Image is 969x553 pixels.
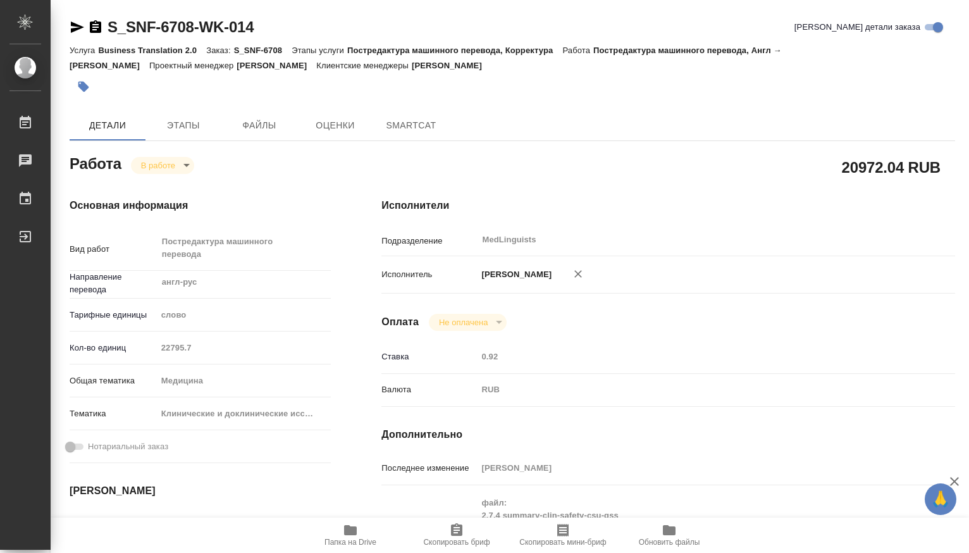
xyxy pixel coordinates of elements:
span: Нотариальный заказ [88,440,168,453]
button: В работе [137,160,179,171]
h4: Основная информация [70,198,331,213]
input: Пустое поле [157,516,268,534]
span: 🙏 [930,486,951,513]
p: Валюта [381,383,477,396]
p: Ставка [381,351,477,363]
button: Скопировать мини-бриф [510,518,616,553]
p: Общая тематика [70,375,157,387]
p: Направление перевода [70,271,157,296]
button: 🙏 [925,483,956,515]
p: Постредактура машинного перевода, Корректура [347,46,562,55]
div: RUB [477,379,907,401]
div: В работе [131,157,194,174]
p: S_SNF-6708 [234,46,292,55]
p: [PERSON_NAME] [412,61,491,70]
span: Папка на Drive [324,538,376,547]
p: Клиентские менеджеры [316,61,412,70]
p: Этапы услуги [292,46,347,55]
span: Скопировать бриф [423,538,490,547]
p: [PERSON_NAME] [237,61,316,70]
h4: Исполнители [381,198,955,213]
button: Скопировать бриф [404,518,510,553]
p: Последнее изменение [381,462,477,475]
span: Детали [77,118,138,134]
div: Клинические и доклинические исследования [157,403,331,425]
p: Работа [562,46,593,55]
p: Кол-во единиц [70,342,157,354]
p: Заказ: [206,46,233,55]
input: Пустое поле [157,339,331,357]
p: Услуга [70,46,98,55]
h4: Дополнительно [381,427,955,442]
div: Медицина [157,370,331,392]
button: Скопировать ссылку [88,20,103,35]
span: [PERSON_NAME] детали заказа [794,21,920,34]
button: Папка на Drive [297,518,404,553]
button: Удалить исполнителя [564,260,592,288]
button: Не оплачена [435,317,491,328]
p: Проектный менеджер [149,61,237,70]
span: Этапы [153,118,214,134]
textarea: файл: 2.7.4 summary-clin-safety-csu-gss эфф 22795.7 тотал 43679 [477,492,907,552]
span: Скопировать мини-бриф [519,538,606,547]
span: SmartCat [381,118,441,134]
span: Файлы [229,118,290,134]
h4: Оплата [381,314,419,330]
input: Пустое поле [477,459,907,477]
input: Пустое поле [477,347,907,366]
p: Business Translation 2.0 [98,46,206,55]
p: Исполнитель [381,268,477,281]
span: Обновить файлы [639,538,700,547]
h4: [PERSON_NAME] [70,483,331,499]
button: Добавить тэг [70,73,97,101]
button: Скопировать ссылку для ЯМессенджера [70,20,85,35]
span: Оценки [305,118,366,134]
button: Обновить файлы [616,518,722,553]
p: Тематика [70,407,157,420]
div: В работе [429,314,507,331]
p: Тарифные единицы [70,309,157,321]
p: [PERSON_NAME] [477,268,552,281]
a: S_SNF-6708-WK-014 [108,18,254,35]
h2: 20972.04 RUB [842,156,941,178]
p: Комментарий к работе [381,517,477,530]
h2: Работа [70,151,121,174]
p: Вид работ [70,243,157,256]
div: слово [157,304,331,326]
p: Подразделение [381,235,477,247]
